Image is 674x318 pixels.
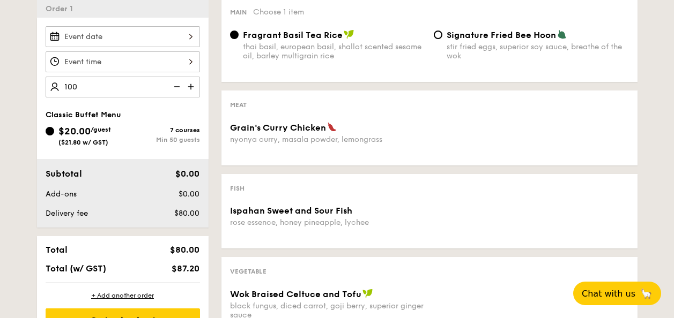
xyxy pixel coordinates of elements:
img: icon-reduce.1d2dbef1.svg [168,77,184,97]
span: $80.00 [174,209,199,218]
span: Add-ons [46,190,77,199]
span: $80.00 [170,245,199,255]
span: Total [46,245,68,255]
button: Chat with us🦙 [573,282,661,305]
span: Meat [230,101,247,109]
span: 🦙 [640,287,653,300]
div: thai basil, european basil, shallot scented sesame oil, barley multigrain rice [243,42,425,60]
span: Delivery fee [46,209,88,218]
span: Total (w/ GST) [46,263,106,274]
span: Fragrant Basil Tea Rice [243,30,343,40]
span: $0.00 [179,190,199,199]
input: $20.00/guest($21.80 w/ GST)7 coursesMin 50 guests [46,127,54,135]
input: Event date [46,26,200,47]
img: icon-vegan.f8ff3823.svg [344,29,354,39]
div: nyonya curry, masala powder, lemongrass [230,135,425,144]
span: Ispahan Sweet and Sour Fish [230,206,352,216]
span: ($21.80 w/ GST) [58,139,108,146]
span: Subtotal [46,169,82,179]
span: /guest [91,126,111,133]
input: Signature Fried Bee Hoonstir fried eggs, superior soy sauce, breathe of the wok [434,31,442,39]
div: + Add another order [46,291,200,300]
span: Classic Buffet Menu [46,110,121,119]
img: icon-add.58712e84.svg [184,77,200,97]
span: $0.00 [175,169,199,179]
span: Main [230,9,247,16]
span: Vegetable [230,268,266,275]
img: icon-vegetarian.fe4039eb.svg [557,29,567,39]
span: Choose 1 item [253,7,304,17]
div: Min 50 guests [123,136,200,143]
input: Event time [46,51,200,72]
span: $20.00 [58,125,91,137]
span: Signature Fried Bee Hoon [447,30,556,40]
span: Order 1 [46,4,77,13]
input: Fragrant Basil Tea Ricethai basil, european basil, shallot scented sesame oil, barley multigrain ... [230,31,239,39]
img: icon-spicy.37a8142b.svg [327,122,337,132]
img: icon-vegan.f8ff3823.svg [362,289,373,298]
div: rose essence, honey pineapple, lychee [230,218,425,227]
span: Fish [230,185,245,192]
span: Wok Braised Celtuce and Tofu [230,289,361,299]
div: stir fried eggs, superior soy sauce, breathe of the wok [447,42,629,60]
div: 7 courses [123,126,200,134]
span: Grain's Curry Chicken [230,123,326,133]
span: Chat with us [582,289,635,299]
span: $87.20 [172,263,199,274]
